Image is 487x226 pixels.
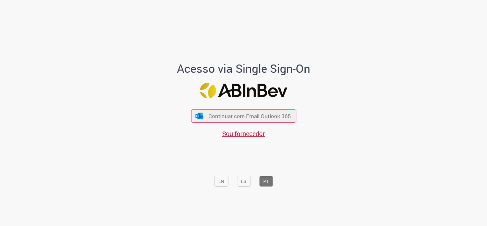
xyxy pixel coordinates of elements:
[200,83,287,98] img: Logo ABInBev
[208,112,291,120] span: Continuar com Email Outlook 365
[222,129,265,138] a: Sou fornecedor
[195,113,204,119] img: ícone Azure/Microsoft 360
[155,62,332,75] h1: Acesso via Single Sign-On
[214,176,228,187] button: EN
[191,109,296,123] button: ícone Azure/Microsoft 360 Continuar com Email Outlook 365
[259,176,273,187] button: PT
[237,176,251,187] button: ES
